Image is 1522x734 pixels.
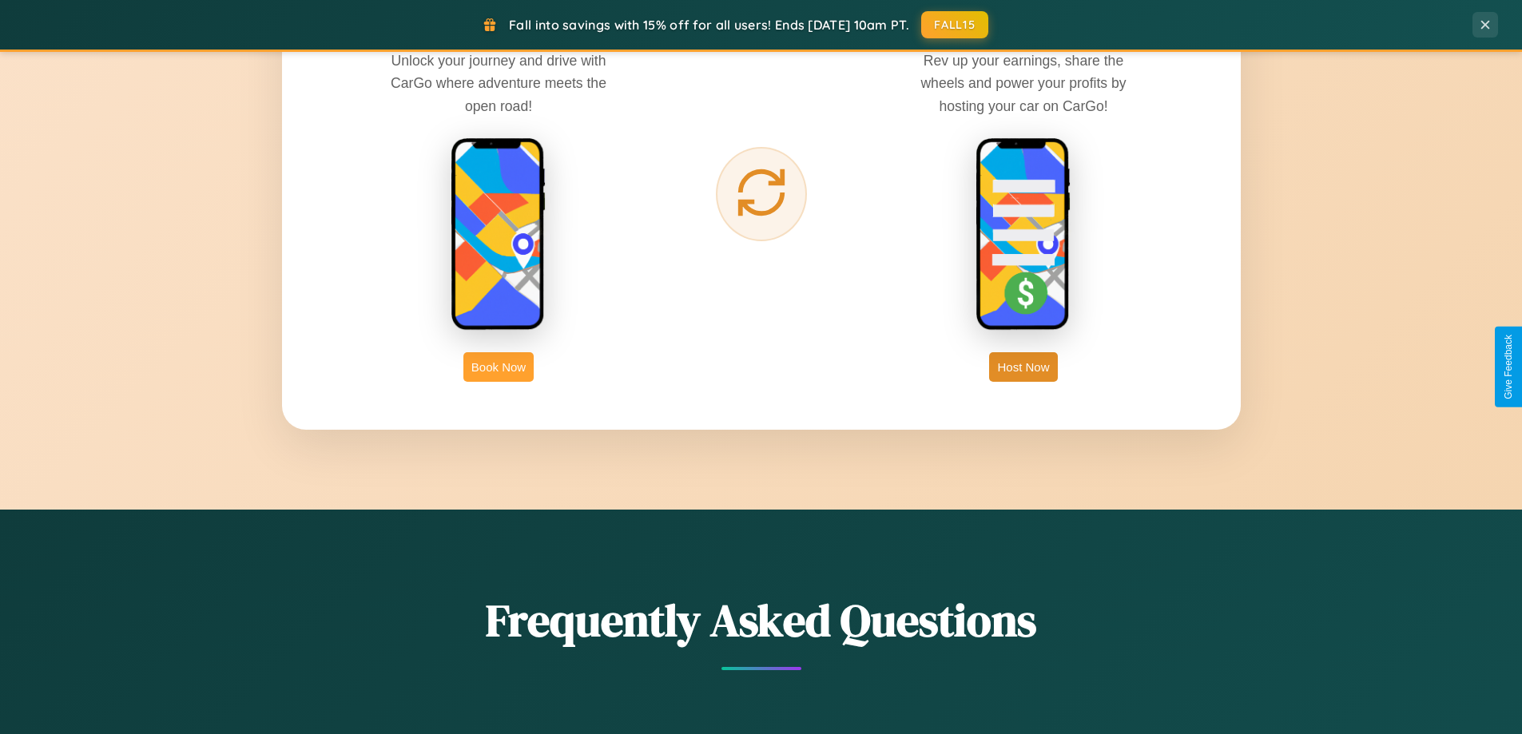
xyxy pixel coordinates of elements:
button: FALL15 [921,11,988,38]
div: Give Feedback [1503,335,1514,399]
img: rent phone [451,137,546,332]
button: Book Now [463,352,534,382]
h2: Frequently Asked Questions [282,589,1241,651]
button: Host Now [989,352,1057,382]
span: Fall into savings with 15% off for all users! Ends [DATE] 10am PT. [509,17,909,33]
p: Rev up your earnings, share the wheels and power your profits by hosting your car on CarGo! [904,50,1143,117]
p: Unlock your journey and drive with CarGo where adventure meets the open road! [379,50,618,117]
img: host phone [976,137,1071,332]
